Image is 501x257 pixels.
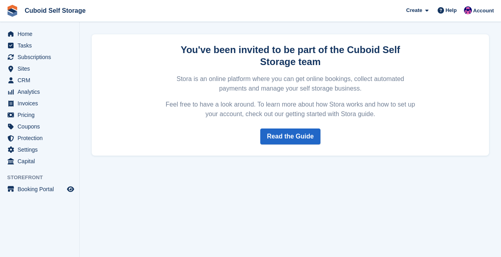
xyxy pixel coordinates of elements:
[4,132,75,144] a: menu
[165,100,417,119] p: Feel free to have a look around. To learn more about how Stora works and how to set up your accou...
[66,184,75,194] a: Preview store
[446,6,457,14] span: Help
[18,63,65,74] span: Sites
[18,75,65,86] span: CRM
[4,28,75,40] a: menu
[18,28,65,40] span: Home
[4,51,75,63] a: menu
[4,63,75,74] a: menu
[4,109,75,121] a: menu
[18,144,65,155] span: Settings
[181,44,400,67] strong: You've been invited to be part of the Cuboid Self Storage team
[18,51,65,63] span: Subscriptions
[6,5,18,17] img: stora-icon-8386f47178a22dfd0bd8f6a31ec36ba5ce8667c1dd55bd0f319d3a0aa187defe.svg
[165,74,417,93] p: Stora is an online platform where you can get online bookings, collect automated payments and man...
[406,6,422,14] span: Create
[18,121,65,132] span: Coupons
[4,156,75,167] a: menu
[4,184,75,195] a: menu
[7,174,79,182] span: Storefront
[18,132,65,144] span: Protection
[18,86,65,97] span: Analytics
[4,86,75,97] a: menu
[4,144,75,155] a: menu
[22,4,89,17] a: Cuboid Self Storage
[4,75,75,86] a: menu
[260,128,320,144] a: Read the Guide
[18,40,65,51] span: Tasks
[18,184,65,195] span: Booking Portal
[473,7,494,15] span: Account
[4,40,75,51] a: menu
[18,98,65,109] span: Invoices
[18,109,65,121] span: Pricing
[4,98,75,109] a: menu
[18,156,65,167] span: Capital
[464,6,472,14] img: Gurpreet Dev
[4,121,75,132] a: menu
